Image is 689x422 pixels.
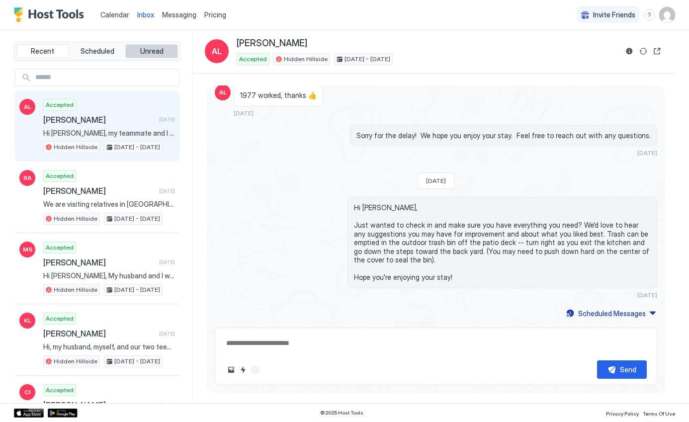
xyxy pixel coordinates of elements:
span: Hi [PERSON_NAME], my teammate and I are coming to town for the Chequamegon bike race. Looking for... [43,129,175,138]
span: [DATE] [159,402,175,408]
button: Scheduled Messages [565,307,657,320]
span: CI [24,388,30,397]
a: Terms Of Use [643,408,675,418]
span: KL [24,316,31,325]
a: Google Play Store [48,409,78,418]
span: [DATE] [426,177,446,184]
span: [PERSON_NAME] [43,257,155,267]
span: Terms Of Use [643,411,675,417]
span: [DATE] [159,188,175,194]
span: [DATE] [637,149,657,157]
span: Accepted [46,243,74,252]
a: Messaging [162,9,196,20]
span: [DATE] [159,116,175,123]
a: Calendar [100,9,129,20]
span: Hidden Hillside [54,285,97,294]
span: Hi [PERSON_NAME], Just wanted to check in and make sure you have everything you need? We'd love t... [354,203,651,282]
span: [DATE] - [DATE] [114,143,160,152]
span: Calendar [100,10,129,19]
span: [DATE] - [DATE] [114,285,160,294]
div: tab-group [14,42,180,61]
button: Recent [16,44,69,58]
span: Messaging [162,10,196,19]
span: © 2025 Host Tools [320,410,363,416]
span: Sorry for the delay! We hope you enjoy your stay. Feel free to reach out with any questions. [356,131,651,140]
span: Hidden Hillside [54,214,97,223]
span: Hidden Hillside [54,357,97,366]
button: Reservation information [623,45,635,57]
iframe: Intercom live chat [10,388,34,412]
span: Privacy Policy [606,411,639,417]
div: Send [620,364,636,375]
span: [DATE] [637,291,657,299]
span: Unread [140,47,164,56]
span: Recent [31,47,54,56]
span: [DATE] [234,109,254,117]
span: [DATE] - [DATE] [114,214,160,223]
span: Inbox [137,10,154,19]
span: MS [23,245,32,254]
span: Accepted [239,55,267,64]
div: Scheduled Messages [578,308,646,319]
span: [DATE] - [DATE] [114,357,160,366]
a: Host Tools Logo [14,7,88,22]
a: App Store [14,409,44,418]
button: Quick reply [237,364,249,376]
span: [PERSON_NAME] [43,400,155,410]
span: 1977 worked, thanks 👍 [240,91,317,100]
span: AL [24,102,31,111]
span: Hi [PERSON_NAME], My husband and I will be traveling to Cable to watch our daughter race in the X... [43,271,175,280]
span: Invite Friends [593,10,635,19]
span: Scheduled [81,47,114,56]
a: Inbox [137,9,154,20]
span: Accepted [46,100,74,109]
input: Input Field [31,69,179,86]
span: [DATE] [159,259,175,265]
button: Scheduled [71,44,124,58]
span: Hidden Hillside [284,55,328,64]
span: [PERSON_NAME] [43,115,155,125]
span: [DATE] [159,331,175,337]
span: Accepted [46,314,74,323]
button: Send [597,360,647,379]
button: Unread [125,44,178,58]
span: [DATE] - [DATE] [344,55,390,64]
span: [PERSON_NAME] [43,329,155,338]
span: Hidden Hillside [54,143,97,152]
span: [PERSON_NAME] [43,186,155,196]
button: Upload image [225,364,237,376]
span: RA [23,173,31,182]
span: Pricing [204,10,226,19]
span: Hi, my husband, myself, and our two teenage kids will coming into town for a wedding reception at... [43,342,175,351]
span: Accepted [46,386,74,395]
span: AL [219,88,227,97]
button: Sync reservation [637,45,649,57]
button: Open reservation [651,45,663,57]
span: We are visiting relatives in [GEOGRAPHIC_DATA]. We might have 2 more relatives join us but don’t ... [43,200,175,209]
span: AL [212,45,222,57]
span: Accepted [46,171,74,180]
div: menu [643,9,655,21]
div: User profile [659,7,675,23]
a: Privacy Policy [606,408,639,418]
span: [PERSON_NAME] [237,38,307,49]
